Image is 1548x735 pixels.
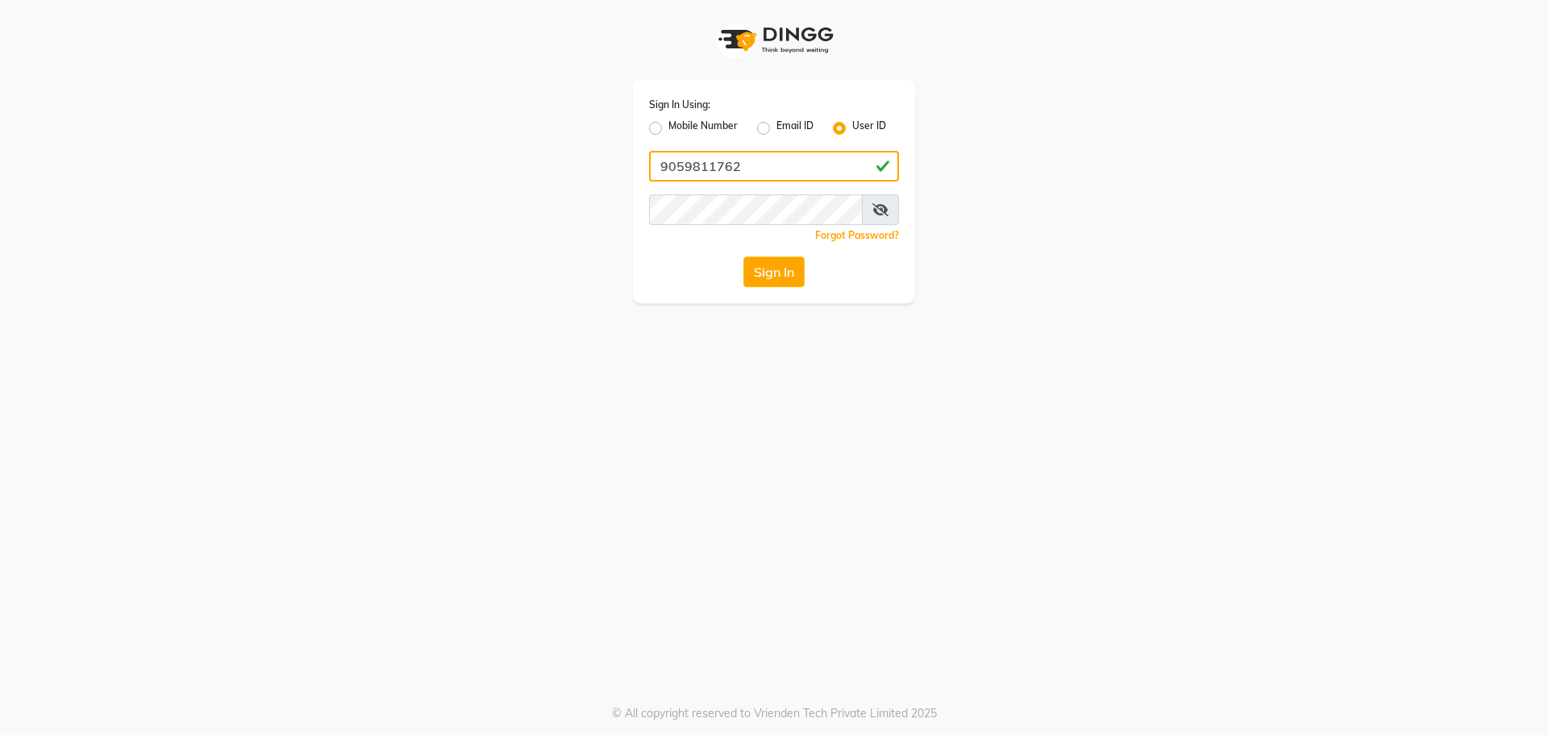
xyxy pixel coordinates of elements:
label: Mobile Number [668,119,738,138]
label: User ID [852,119,886,138]
label: Email ID [776,119,814,138]
label: Sign In Using: [649,98,710,112]
a: Forgot Password? [815,229,899,241]
input: Username [649,151,899,182]
input: Username [649,194,863,225]
img: logo1.svg [709,16,838,64]
button: Sign In [743,257,805,287]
